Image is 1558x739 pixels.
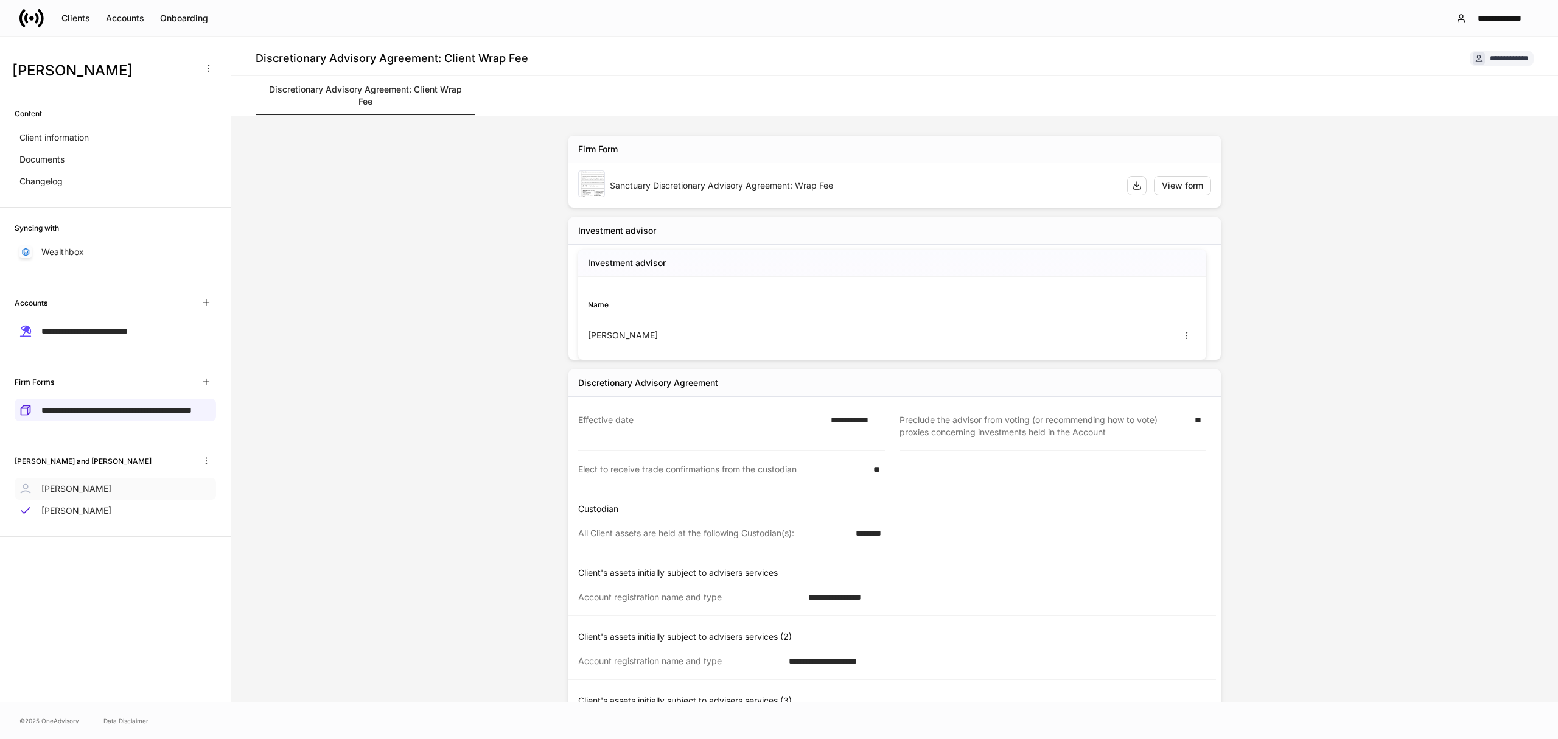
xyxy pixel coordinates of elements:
[578,377,718,389] div: Discretionary Advisory Agreement
[152,9,216,28] button: Onboarding
[1154,176,1211,195] button: View form
[15,222,59,234] h6: Syncing with
[610,180,1117,192] div: Sanctuary Discretionary Advisory Agreement: Wrap Fee
[106,12,144,24] div: Accounts
[15,170,216,192] a: Changelog
[15,149,216,170] a: Documents
[41,505,111,517] p: [PERSON_NAME]
[160,12,208,24] div: Onboarding
[578,591,801,603] div: Account registration name and type
[41,246,84,258] p: Wealthbox
[578,527,848,539] div: All Client assets are held at the following Custodian(s):
[15,376,54,388] h6: Firm Forms
[15,127,216,149] a: Client information
[15,478,216,500] a: [PERSON_NAME]
[61,12,90,24] div: Clients
[256,51,528,66] h4: Discretionary Advisory Agreement: Client Wrap Fee
[98,9,152,28] button: Accounts
[1162,180,1203,192] div: View form
[256,76,475,115] a: Discretionary Advisory Agreement: Client Wrap Fee
[578,225,656,237] div: Investment advisor
[578,463,866,475] div: Elect to receive trade confirmations from the custodian
[19,131,89,144] p: Client information
[588,299,892,310] div: Name
[12,61,194,80] h3: [PERSON_NAME]
[578,567,1216,579] p: Client's assets initially subject to advisers services
[41,483,111,495] p: [PERSON_NAME]
[19,175,63,187] p: Changelog
[103,716,148,726] a: Data Disclaimer
[578,143,618,155] div: Firm Form
[54,9,98,28] button: Clients
[578,631,1216,643] p: Client's assets initially subject to advisers services (2)
[15,241,216,263] a: Wealthbox
[15,108,42,119] h6: Content
[19,716,79,726] span: © 2025 OneAdvisory
[578,655,781,667] div: Account registration name and type
[588,329,892,341] div: [PERSON_NAME]
[900,414,1187,438] div: Preclude the advisor from voting (or recommending how to vote) proxies concerning investments hel...
[578,695,1216,707] p: Client's assets initially subject to advisers services (3)
[588,257,666,269] h5: Investment advisor
[578,414,823,438] div: Effective date
[15,500,216,522] a: [PERSON_NAME]
[578,503,1216,515] p: Custodian
[19,153,65,166] p: Documents
[15,455,152,467] h6: [PERSON_NAME] and [PERSON_NAME]
[15,297,47,309] h6: Accounts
